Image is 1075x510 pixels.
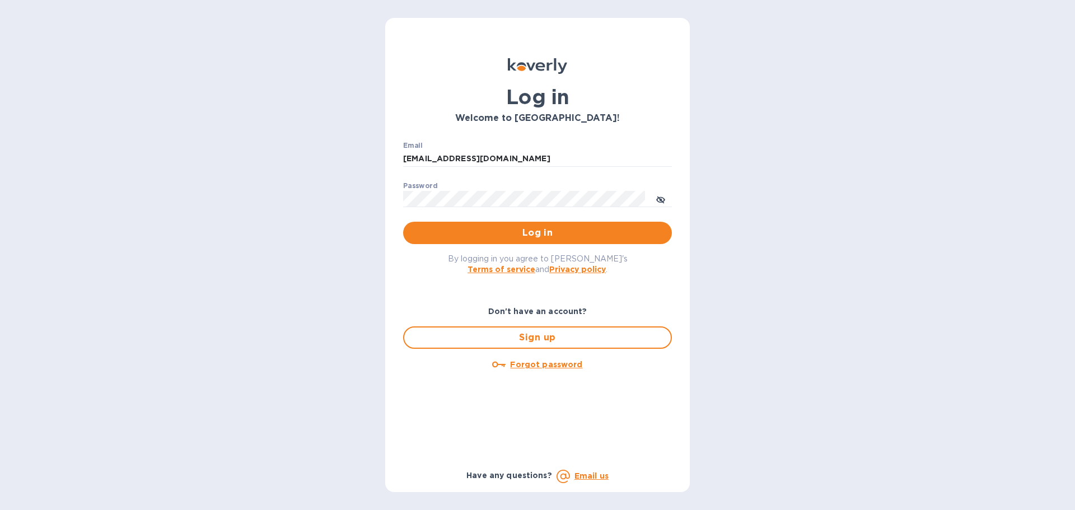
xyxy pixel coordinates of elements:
[488,307,587,316] b: Don't have an account?
[413,331,662,344] span: Sign up
[403,222,672,244] button: Log in
[403,326,672,349] button: Sign up
[403,85,672,109] h1: Log in
[508,58,567,74] img: Koverly
[412,226,663,240] span: Log in
[510,360,582,369] u: Forgot password
[649,188,672,210] button: toggle password visibility
[448,254,628,274] span: By logging in you agree to [PERSON_NAME]'s and .
[468,265,535,274] a: Terms of service
[549,265,606,274] a: Privacy policy
[403,151,672,167] input: Enter email address
[403,113,672,124] h3: Welcome to [GEOGRAPHIC_DATA]!
[574,471,609,480] a: Email us
[466,471,552,480] b: Have any questions?
[403,142,423,149] label: Email
[403,183,437,189] label: Password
